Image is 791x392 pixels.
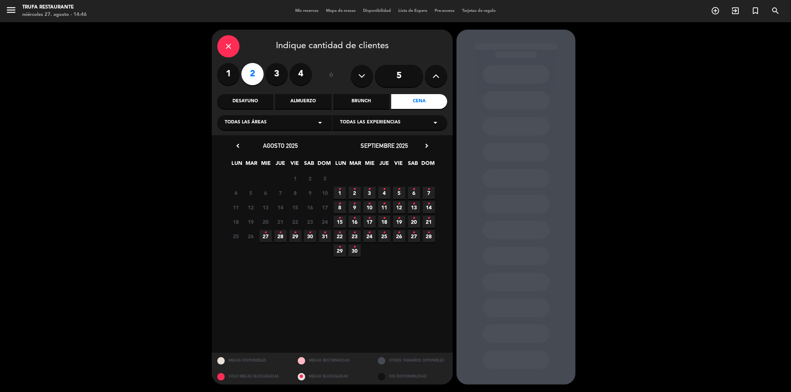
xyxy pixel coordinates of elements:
i: • [398,198,401,210]
span: 15 [289,201,301,213]
span: 30 [304,230,316,242]
span: 10 [363,201,376,213]
i: • [428,227,430,239]
label: 1 [217,63,240,85]
i: • [398,212,401,224]
span: 21 [423,216,435,228]
span: Mis reservas [291,9,322,13]
span: VIE [289,159,301,171]
span: Pre-acceso [431,9,458,13]
i: • [383,212,386,224]
i: • [428,212,430,224]
span: Todas las áreas [225,119,267,126]
span: MIE [260,159,272,171]
span: 16 [304,201,316,213]
i: • [428,183,430,195]
span: DOM [422,159,434,171]
span: 20 [408,216,420,228]
div: Trufa Restaurante [22,4,87,11]
i: • [353,198,356,210]
span: 22 [334,230,346,242]
i: • [398,183,401,195]
span: 28 [274,230,287,242]
span: 26 [245,230,257,242]
span: 24 [363,230,376,242]
span: agosto 2025 [263,142,298,149]
i: • [339,198,341,210]
span: 19 [393,216,405,228]
i: • [279,227,282,239]
span: 13 [408,201,420,213]
span: 20 [260,216,272,228]
i: • [324,227,326,239]
span: 27 [408,230,420,242]
i: • [339,241,341,253]
i: • [353,183,356,195]
span: MAR [349,159,362,171]
span: 9 [304,187,316,199]
span: 3 [363,187,376,199]
i: menu [6,4,17,16]
span: 16 [349,216,361,228]
span: 2 [304,172,316,185]
span: LUN [335,159,347,171]
label: 3 [266,63,288,85]
div: MESAS RESTRINGIDAS [292,353,373,369]
span: 1 [289,172,301,185]
i: • [383,227,386,239]
i: • [339,183,341,195]
span: 14 [274,201,287,213]
span: 29 [334,245,346,257]
span: 12 [245,201,257,213]
span: 23 [349,230,361,242]
i: • [264,227,267,239]
i: arrow_drop_down [431,118,440,127]
span: 27 [260,230,272,242]
span: 10 [319,187,331,199]
i: • [383,183,386,195]
i: • [309,227,312,239]
span: 13 [260,201,272,213]
i: arrow_drop_down [316,118,324,127]
span: Disponibilidad [359,9,395,13]
i: chevron_left [234,142,242,150]
span: 1 [334,187,346,199]
span: 5 [393,187,405,199]
i: • [428,198,430,210]
i: • [413,198,415,210]
i: • [339,212,341,224]
span: SAB [303,159,316,171]
span: LUN [231,159,243,171]
span: 7 [423,187,435,199]
span: DOM [318,159,330,171]
span: 3 [319,172,331,185]
span: 11 [230,201,242,213]
span: 6 [408,187,420,199]
span: 25 [378,230,390,242]
span: 2 [349,187,361,199]
i: • [398,227,401,239]
span: 25 [230,230,242,242]
div: Cena [391,94,447,109]
span: MIE [364,159,376,171]
i: • [383,198,386,210]
span: JUE [274,159,287,171]
span: 17 [319,201,331,213]
i: exit_to_app [731,6,740,15]
span: 26 [393,230,405,242]
div: ó [319,63,343,89]
span: VIE [393,159,405,171]
span: 7 [274,187,287,199]
div: Desayuno [217,94,273,109]
i: add_circle_outline [711,6,720,15]
span: Lista de Espera [395,9,431,13]
label: 2 [241,63,264,85]
span: septiembre 2025 [360,142,408,149]
span: 9 [349,201,361,213]
i: • [368,212,371,224]
div: Indique cantidad de clientes [217,35,447,57]
span: JUE [378,159,390,171]
button: menu [6,4,17,18]
span: 29 [289,230,301,242]
span: 18 [378,216,390,228]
